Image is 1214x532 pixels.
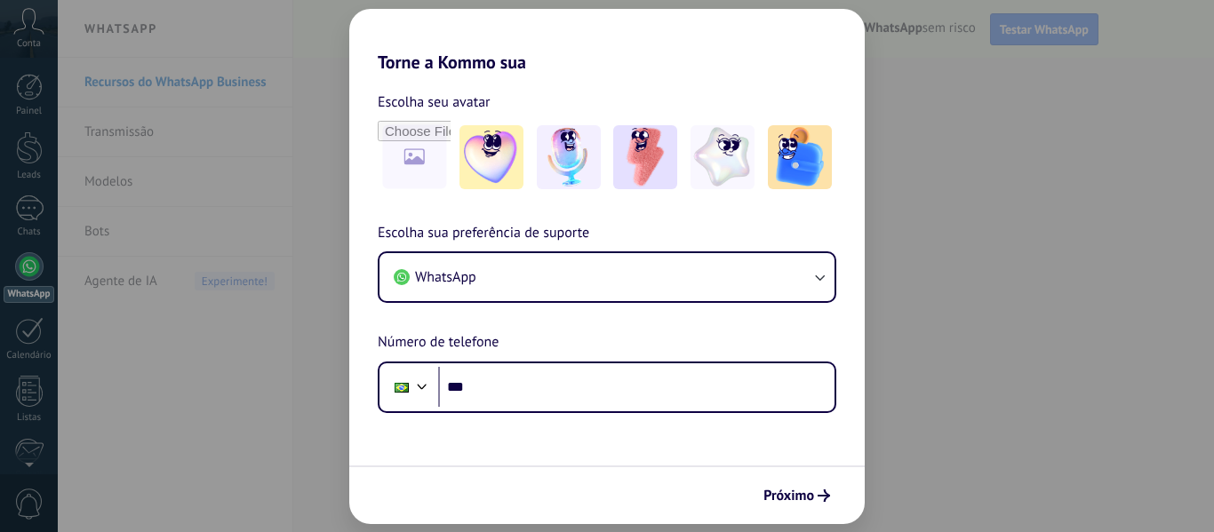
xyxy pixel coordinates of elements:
[613,125,677,189] img: -3.jpeg
[385,369,419,406] div: Brazil: + 55
[755,480,838,511] button: Próximo
[379,253,835,301] button: WhatsApp
[349,9,865,73] h2: Torne a Kommo sua
[459,125,523,189] img: -1.jpeg
[691,125,755,189] img: -4.jpeg
[378,91,491,114] span: Escolha seu avatar
[537,125,601,189] img: -2.jpeg
[768,125,832,189] img: -5.jpeg
[415,268,476,286] span: WhatsApp
[378,222,589,245] span: Escolha sua preferência de suporte
[378,331,499,354] span: Número de telefone
[763,489,814,502] span: Próximo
